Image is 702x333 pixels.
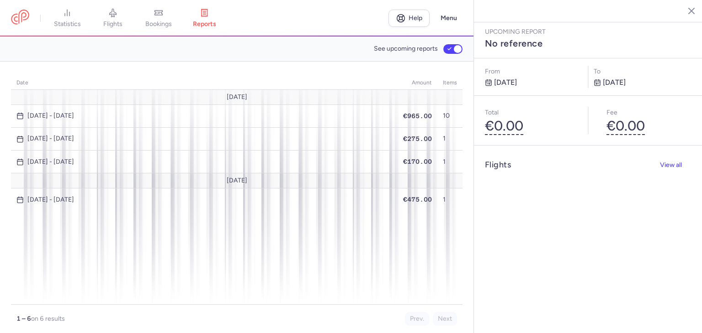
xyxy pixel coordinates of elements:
[31,315,65,323] span: on 6 results
[433,312,457,326] button: Next
[660,161,682,168] span: View all
[374,45,438,52] span: See upcoming reports
[44,8,90,28] a: statistics
[90,8,136,28] a: flights
[650,156,691,174] button: View all
[409,15,422,21] span: Help
[485,107,570,118] p: Total
[606,118,645,134] button: €0.00
[485,66,583,77] p: From
[485,77,583,88] p: [DATE]
[388,10,430,27] a: Help
[606,107,691,118] p: Fee
[16,315,31,323] strong: 1 – 6
[227,177,247,184] span: [DATE]
[403,112,432,120] span: €965.00
[485,118,523,134] button: €0.00
[437,151,463,173] td: 1
[435,10,463,27] button: Menu
[437,127,463,150] td: 1
[193,20,216,28] span: reports
[145,20,172,28] span: bookings
[227,94,247,101] span: [DATE]
[181,8,227,28] a: reports
[398,76,437,90] th: amount
[437,104,463,127] td: 10
[27,135,74,142] time: [DATE] - [DATE]
[103,20,122,28] span: flights
[403,135,432,142] span: €275.00
[437,76,463,90] th: items
[54,20,81,28] span: statistics
[27,196,74,203] time: [DATE] - [DATE]
[594,66,691,77] p: to
[485,160,511,170] h4: Flights
[485,28,546,36] span: Upcoming report
[403,158,432,165] span: €170.00
[594,77,691,88] p: [DATE]
[11,76,398,90] th: date
[405,312,429,326] button: Prev.
[27,158,74,166] time: [DATE] - [DATE]
[485,38,691,49] h3: No reference
[11,10,29,26] a: CitizenPlane red outlined logo
[403,196,432,203] span: €475.00
[437,188,463,211] td: 1
[27,112,74,120] time: [DATE] - [DATE]
[136,8,181,28] a: bookings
